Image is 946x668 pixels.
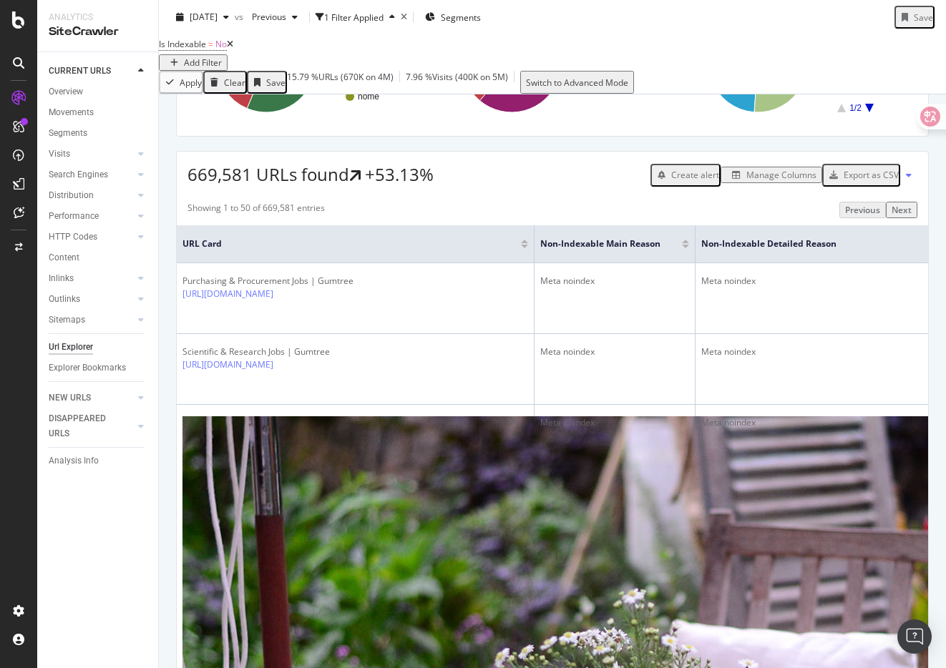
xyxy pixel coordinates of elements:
button: Manage Columns [721,167,822,183]
button: Segments [419,6,487,29]
button: [DATE] [170,6,235,29]
span: 2025 Aug. 4th [190,11,218,23]
span: Previous [246,11,286,23]
div: Purchasing & Procurement Jobs | Gumtree [182,275,353,288]
a: Sitemaps [49,313,134,328]
button: Apply [159,71,203,94]
div: Visits [49,147,70,162]
a: [URL][DOMAIN_NAME] [182,358,273,370]
div: Next [892,204,912,216]
span: Is Indexable [159,38,206,50]
a: CURRENT URLS [49,64,134,79]
div: Save [266,77,286,89]
text: 18.7% [760,84,784,94]
div: Meta noindex [701,345,939,358]
button: Create alert [650,164,721,187]
a: Search Engines [49,167,134,182]
div: Content [49,250,79,265]
button: Previous [246,6,303,29]
span: No [215,38,227,50]
a: Outlinks [49,292,134,307]
div: Clear [224,77,245,89]
div: times [401,13,407,21]
a: NEW URLS [49,391,134,406]
button: Previous [839,202,886,218]
div: 7.96 % Visits ( 400K on 5M ) [406,71,508,94]
div: 15.79 % URLs ( 670K on 4M ) [287,71,394,94]
span: = [208,38,213,50]
a: Inlinks [49,271,134,286]
div: CURRENT URLS [49,64,111,79]
div: Url Explorer [49,340,93,355]
div: Meta noindex [701,416,939,429]
text: home [358,92,379,102]
button: Switch to Advanced Mode [520,71,634,94]
span: URL Card [182,237,517,250]
div: Movements [49,105,94,120]
div: NEW URLS [49,391,91,406]
a: Movements [49,105,148,120]
div: +53.13% [365,162,434,187]
div: Overview [49,84,83,99]
a: Overview [49,84,148,99]
button: Save [894,6,935,29]
div: Switch to Advanced Mode [526,77,628,89]
div: Create alert [671,169,719,181]
a: [URL][DOMAIN_NAME] [182,288,273,300]
div: Analytics [49,11,147,24]
div: Distribution [49,188,94,203]
div: Meta noindex [540,275,689,288]
a: Explorer Bookmarks [49,360,148,375]
a: Segments [49,126,148,141]
div: Scientific & Research Jobs | Gumtree [182,345,330,358]
div: SiteCrawler [49,24,147,40]
div: Apply [180,77,202,89]
button: Add Filter [159,54,228,71]
div: Outlinks [49,292,80,307]
div: Search Engines [49,167,108,182]
div: Save [914,11,933,23]
a: Content [49,250,148,265]
button: Export as CSV [822,164,900,187]
div: Meta noindex [540,345,689,358]
div: Showing 1 to 50 of 669,581 entries [187,202,325,218]
a: Visits [49,147,134,162]
span: Non-Indexable Main Reason [540,237,660,250]
div: Manage Columns [746,169,816,181]
button: Clear [203,71,247,94]
span: Non-Indexable Detailed Reason [701,237,910,250]
div: Add Filter [184,57,222,69]
span: 669,581 URLs found [187,163,349,187]
a: Analysis Info [49,453,148,468]
div: Segments [49,126,87,141]
div: Inlinks [49,271,74,286]
div: Meta noindex [701,275,939,288]
a: HTTP Codes [49,230,134,245]
div: DISAPPEARED URLS [49,411,121,441]
div: Performance [49,209,99,224]
span: Segments [441,11,481,23]
div: Meta noindex [540,416,689,429]
div: Explorer Bookmarks [49,360,126,375]
text: 1/2 [849,104,862,114]
div: Open Intercom Messenger [897,619,932,654]
a: Performance [49,209,134,224]
span: vs [235,11,246,23]
div: Previous [845,204,880,216]
a: Distribution [49,188,134,203]
div: 1 Filter Applied [324,11,384,23]
a: Url Explorer [49,340,148,355]
a: DISAPPEARED URLS [49,411,134,441]
button: 1 Filter Applied [316,6,401,29]
div: Export as CSV [844,169,899,181]
div: Sitemaps [49,313,85,328]
button: Save [247,71,287,94]
div: Analysis Info [49,453,99,468]
button: Next [886,202,917,218]
div: HTTP Codes [49,230,97,245]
